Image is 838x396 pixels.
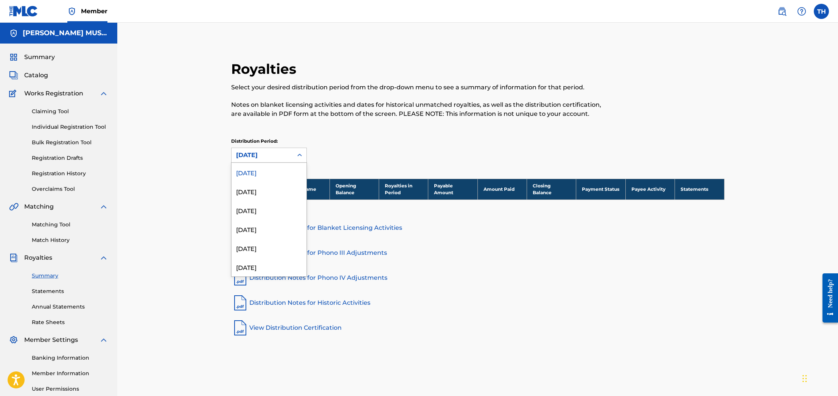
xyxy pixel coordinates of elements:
div: [DATE] [232,220,306,239]
span: Matching [24,202,54,211]
a: Distribution Notes for Phono IV Adjustments [231,269,725,287]
th: Payee Activity [625,179,675,200]
a: Overclaims Tool [32,185,108,193]
img: search [777,7,787,16]
img: Summary [9,53,18,62]
span: Royalties [24,253,52,262]
a: Match History [32,236,108,244]
p: Notes on blanket licensing activities and dates for historical unmatched royalties, as well as th... [231,100,611,118]
p: Distribution Period: [231,138,307,145]
iframe: Chat Widget [800,360,838,396]
a: Distribution Notes for Historic Activities [231,294,725,312]
span: Member [81,7,107,16]
th: Payable Amount [428,179,477,200]
img: help [797,7,806,16]
a: Annual Statements [32,303,108,311]
a: Matching Tool [32,221,108,229]
a: Registration Drafts [32,154,108,162]
div: Drag [802,367,807,390]
img: MLC Logo [9,6,38,17]
h2: Royalties [231,61,300,78]
th: Payment Status [576,179,625,200]
div: [DATE] [232,163,306,182]
div: Help [794,4,809,19]
h5: TREY HILL MUSIC [23,29,108,37]
img: pdf [231,269,249,287]
div: [DATE] [232,239,306,257]
p: Select your desired distribution period from the drop-down menu to see a summary of information f... [231,83,611,92]
span: Catalog [24,71,48,80]
a: Public Search [774,4,790,19]
img: Accounts [9,29,18,38]
div: [DATE] [232,257,306,276]
a: Banking Information [32,354,108,362]
div: [DATE] [232,182,306,201]
img: Catalog [9,71,18,80]
a: Statements [32,287,108,295]
a: Registration History [32,170,108,178]
img: expand [99,335,108,345]
div: [DATE] [236,151,288,160]
a: Individual Registration Tool [32,123,108,131]
th: Royalties in Period [379,179,428,200]
th: Opening Balance [330,179,379,200]
a: Distribution Notes for Phono III Adjustments [231,244,725,262]
img: Top Rightsholder [67,7,76,16]
span: Member Settings [24,335,78,345]
div: [DATE] [232,201,306,220]
img: expand [99,202,108,211]
a: View Distribution Certification [231,319,725,337]
a: Distribution Notes for Blanket Licensing Activities [231,219,725,237]
img: Royalties [9,253,18,262]
img: expand [99,89,108,98]
a: CatalogCatalog [9,71,48,80]
th: Statements [675,179,724,200]
img: pdf [231,319,249,337]
img: Member Settings [9,335,18,345]
a: Claiming Tool [32,108,108,115]
iframe: Resource Center [817,267,838,329]
img: pdf [231,294,249,312]
img: Matching [9,202,19,211]
th: Amount Paid [477,179,527,200]
img: expand [99,253,108,262]
img: Works Registration [9,89,19,98]
a: SummarySummary [9,53,55,62]
span: Summary [24,53,55,62]
a: Bulk Registration Tool [32,139,108,147]
div: User Menu [814,4,829,19]
a: Summary [32,272,108,280]
span: Works Registration [24,89,83,98]
a: Rate Sheets [32,318,108,326]
a: User Permissions [32,385,108,393]
a: Member Information [32,369,108,377]
th: Closing Balance [527,179,576,200]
